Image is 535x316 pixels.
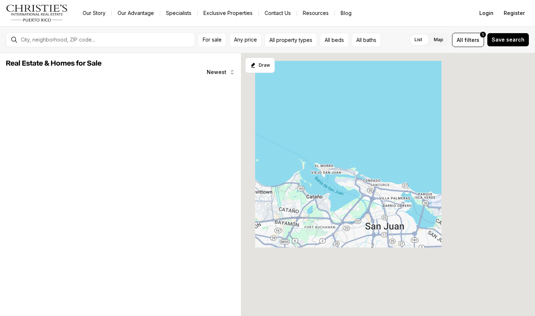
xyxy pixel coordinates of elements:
button: Start drawing [245,58,275,73]
span: 1 [482,32,484,38]
span: Register [504,10,525,16]
span: filters [464,36,479,44]
span: Real Estate & Homes for Sale [6,60,102,67]
button: Save search [487,33,529,47]
button: All property types [265,33,317,47]
a: Our Advantage [112,8,160,18]
label: Map [428,33,449,46]
label: List [409,33,428,46]
span: Login [479,10,494,16]
button: All beds [320,33,349,47]
button: Login [475,6,498,20]
a: Resources [297,8,334,18]
button: Newest [202,65,239,79]
button: For sale [198,33,226,47]
button: Any price [229,33,262,47]
button: Allfilters1 [452,33,484,47]
span: Save search [492,37,524,43]
button: Contact Us [259,8,297,18]
a: Exclusive Properties [198,8,258,18]
span: Newest [207,69,226,75]
span: Any price [234,37,257,43]
span: All [457,36,463,44]
img: logo [6,4,68,22]
button: Register [499,6,529,20]
a: Our Story [77,8,111,18]
a: Specialists [160,8,197,18]
span: For sale [203,37,222,43]
a: Blog [335,8,357,18]
button: All baths [352,33,381,47]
